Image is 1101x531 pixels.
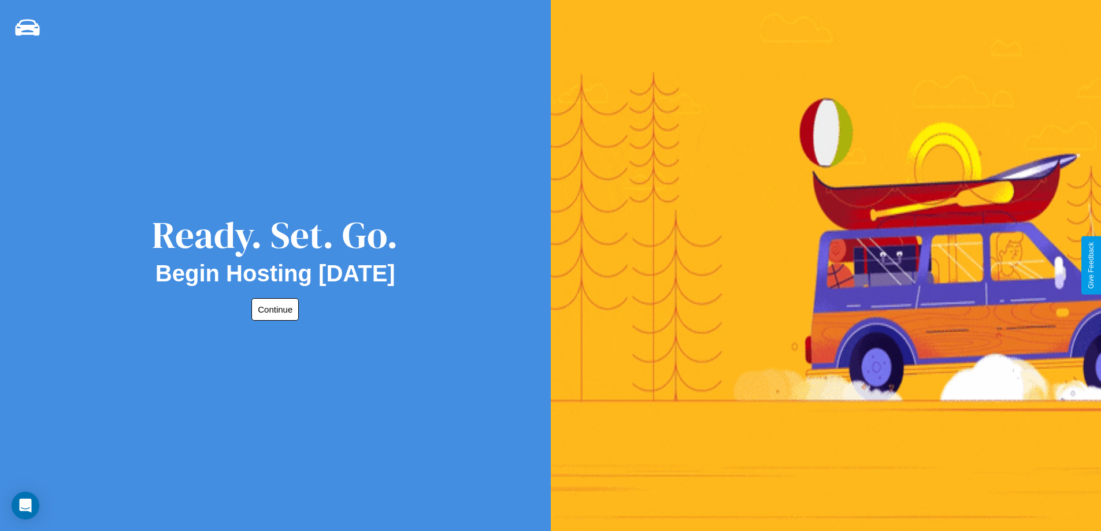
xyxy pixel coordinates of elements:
div: Open Intercom Messenger [12,492,39,519]
div: Give Feedback [1087,242,1095,289]
div: Ready. Set. Go. [152,209,398,261]
button: Continue [251,298,299,321]
h2: Begin Hosting [DATE] [155,261,395,287]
